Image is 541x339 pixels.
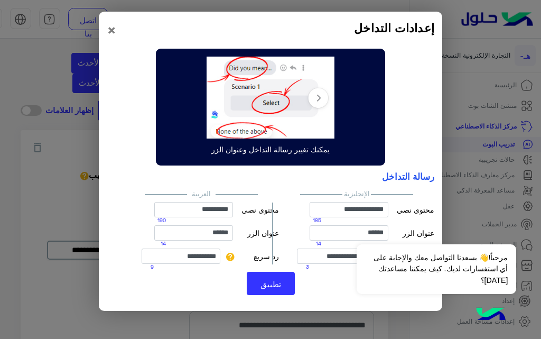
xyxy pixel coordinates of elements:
img: صورة الغموض [158,51,383,144]
font: تطبيق [260,279,281,289]
font: 3 [306,263,309,270]
font: × [107,20,117,39]
font: محتوى نصي [241,205,279,214]
font: 14 [316,240,321,246]
font: إعدادات التداخل [354,21,434,35]
font: 185 [313,217,321,223]
font: محتوى نصي [397,205,434,214]
font: عنوان الزر [247,228,279,237]
font: رد سريع [254,252,279,261]
button: تطبيق [247,272,295,295]
font: الإنجليزية [344,189,370,198]
font: 9 [151,263,154,270]
font: مرحباً!👋 يسعدنا التواصل معك والإجابة على أي استفسارات لديك. كيف يمكننا مساعدتك [DATE]؟ [374,253,508,285]
font: يمكنك تغيير رسالة التداخل وعنوان الزر [211,145,330,154]
button: يغلق [107,20,117,40]
font: رسالة التداخل [382,171,434,182]
font: العربية [192,189,211,198]
font: 190 [157,217,166,223]
img: hulul-logo.png [472,297,509,334]
font: 14 [161,240,166,246]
